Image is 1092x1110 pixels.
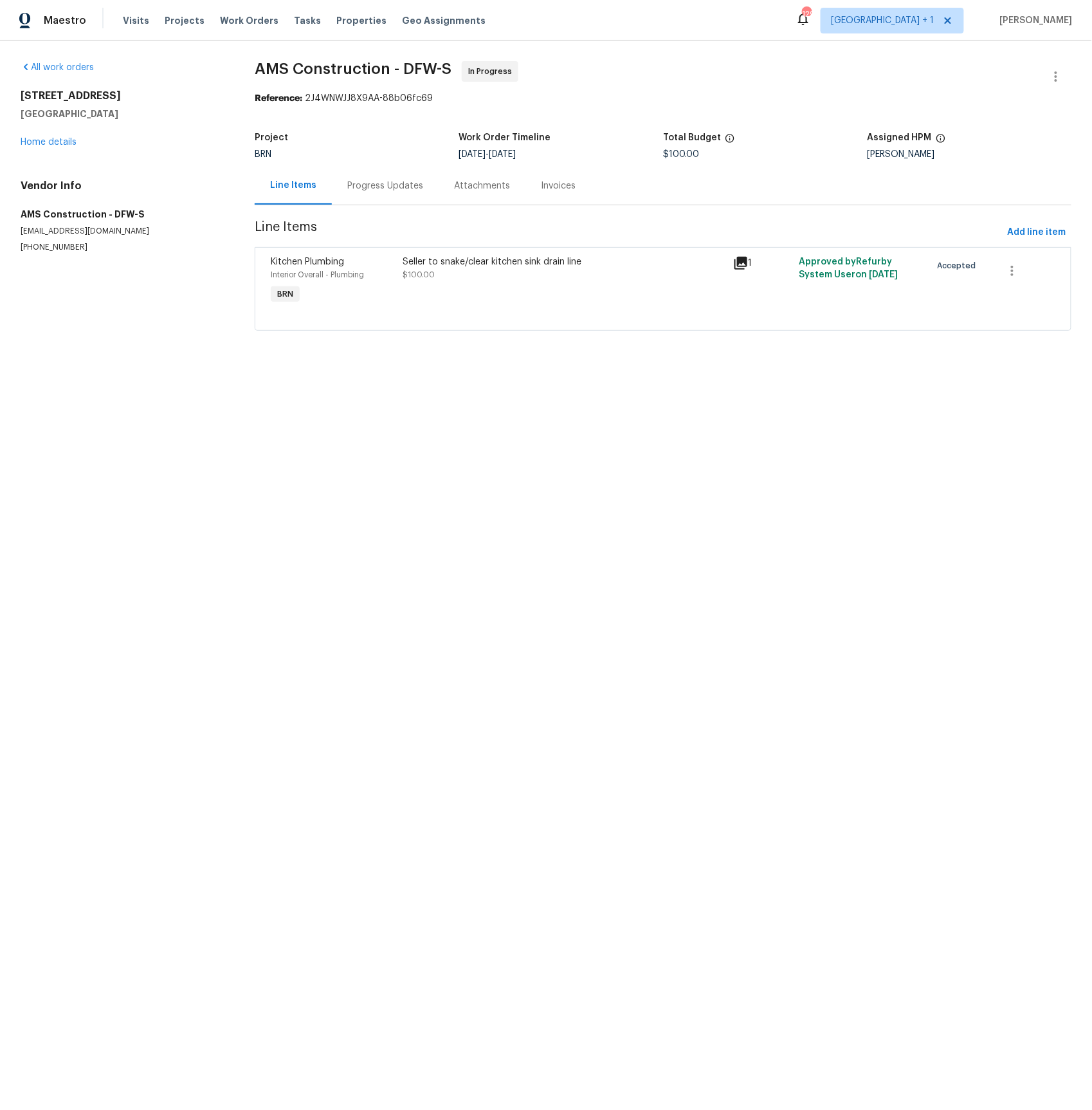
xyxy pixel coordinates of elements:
[21,89,224,102] h2: [STREET_ADDRESS]
[21,208,224,221] h5: AMS Construction - DFW-S
[255,133,288,142] h5: Project
[663,150,699,159] span: $100.00
[725,133,735,150] span: The total cost of line items that have been proposed by Opendoor. This sum includes line items th...
[403,271,435,279] span: $100.00
[165,14,205,27] span: Projects
[869,270,898,279] span: [DATE]
[271,257,344,266] span: Kitchen Plumbing
[799,257,898,279] span: Approved by Refurby System User on
[403,255,725,268] div: Seller to snake/clear kitchen sink drain line
[123,14,149,27] span: Visits
[459,150,516,159] span: -
[995,14,1073,27] span: [PERSON_NAME]
[255,221,1003,245] span: Line Items
[936,133,946,150] span: The hpm assigned to this work order.
[868,133,932,142] h5: Assigned HPM
[938,259,981,272] span: Accepted
[270,179,316,192] div: Line Items
[255,150,271,159] span: BRN
[402,14,486,27] span: Geo Assignments
[255,61,451,77] span: AMS Construction - DFW-S
[336,14,387,27] span: Properties
[459,150,486,159] span: [DATE]
[220,14,278,27] span: Work Orders
[21,242,224,253] p: [PHONE_NUMBER]
[21,63,94,72] a: All work orders
[271,271,364,279] span: Interior Overall - Plumbing
[1008,225,1066,241] span: Add line item
[21,226,224,237] p: [EMAIL_ADDRESS][DOMAIN_NAME]
[454,180,510,192] div: Attachments
[832,14,934,27] span: [GEOGRAPHIC_DATA] + 1
[21,107,224,120] h5: [GEOGRAPHIC_DATA]
[541,180,576,192] div: Invoices
[468,65,517,78] span: In Progress
[21,180,224,192] h4: Vendor Info
[255,92,1071,105] div: 2J4WNWJJ8X9AA-88b06fc69
[733,255,792,271] div: 1
[272,288,298,301] span: BRN
[663,133,721,142] h5: Total Budget
[459,133,551,142] h5: Work Order Timeline
[255,94,302,103] b: Reference:
[21,138,77,147] a: Home details
[802,8,811,21] div: 129
[489,150,516,159] span: [DATE]
[868,150,1072,159] div: [PERSON_NAME]
[1003,221,1071,245] button: Add line item
[294,16,321,25] span: Tasks
[44,14,86,27] span: Maestro
[347,180,423,192] div: Progress Updates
